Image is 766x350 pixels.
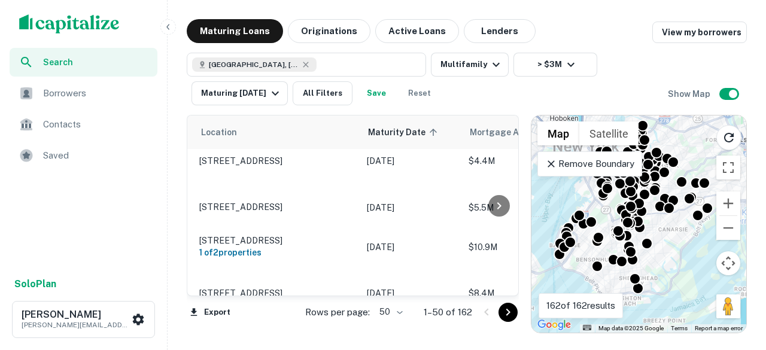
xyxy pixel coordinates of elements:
img: capitalize-logo.png [19,14,120,34]
span: Map data ©2025 Google [598,325,664,331]
button: Export [187,303,233,321]
p: $4.4M [469,154,588,168]
button: Reload search area [716,125,741,150]
p: Remove Boundary [545,157,634,171]
p: [STREET_ADDRESS] [199,288,355,299]
span: Saved [43,148,150,163]
a: Search [10,48,157,77]
p: Rows per page: [305,305,370,319]
button: Originations [288,19,370,43]
button: Multifamily [431,53,509,77]
h6: Show Map [668,87,712,101]
p: [DATE] [367,201,457,214]
span: [GEOGRAPHIC_DATA], [GEOGRAPHIC_DATA], [GEOGRAPHIC_DATA] [209,59,299,70]
button: [GEOGRAPHIC_DATA], [GEOGRAPHIC_DATA], [GEOGRAPHIC_DATA] [187,53,426,77]
a: Terms (opens in new tab) [671,325,688,331]
span: Location [200,125,237,139]
p: [DATE] [367,287,457,300]
a: View my borrowers [652,22,747,43]
button: Toggle fullscreen view [716,156,740,179]
p: 162 of 162 results [546,299,615,313]
p: 1–50 of 162 [424,305,472,319]
div: 50 [375,303,405,321]
span: Search [43,56,150,69]
button: All Filters [293,81,352,105]
button: Reset [400,81,439,105]
button: Zoom in [716,191,740,215]
button: Lenders [464,19,536,43]
button: Active Loans [375,19,459,43]
span: Maturity Date [368,125,441,139]
h6: 1 of 2 properties [199,246,355,259]
span: Mortgage Amount [470,125,561,139]
p: [STREET_ADDRESS] [199,235,355,246]
p: [STREET_ADDRESS] [199,156,355,166]
th: Location [193,115,361,149]
p: $5.5M [469,201,588,214]
p: [DATE] [367,154,457,168]
h6: [PERSON_NAME] [22,310,129,319]
button: Maturing Loans [187,19,283,43]
img: Google [534,317,574,333]
a: Saved [10,141,157,170]
button: Show satellite imagery [579,121,639,145]
a: Borrowers [10,79,157,108]
button: > $3M [513,53,597,77]
button: Save your search to get updates of matches that match your search criteria. [357,81,396,105]
div: 0 0 [531,115,746,333]
iframe: Chat Widget [706,254,766,312]
th: Maturity Date [361,115,463,149]
a: Contacts [10,110,157,139]
p: [STREET_ADDRESS] [199,202,355,212]
a: SoloPlan [14,277,56,291]
div: Maturing [DATE] [201,86,282,101]
button: Show street map [537,121,579,145]
button: Go to next page [498,303,518,322]
button: [PERSON_NAME][PERSON_NAME][EMAIL_ADDRESS][DOMAIN_NAME] [12,301,155,338]
button: Keyboard shortcuts [583,325,591,330]
span: Borrowers [43,86,150,101]
a: Open this area in Google Maps (opens a new window) [534,317,574,333]
a: Report a map error [695,325,743,331]
button: Map camera controls [716,251,740,275]
button: Maturing [DATE] [191,81,288,105]
button: Zoom out [716,216,740,240]
p: $10.9M [469,241,588,254]
p: $8.4M [469,287,588,300]
th: Mortgage Amount [463,115,594,149]
p: [PERSON_NAME][EMAIL_ADDRESS][DOMAIN_NAME] [22,319,129,330]
p: [DATE] [367,241,457,254]
strong: Solo Plan [14,278,56,290]
span: Contacts [43,117,150,132]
